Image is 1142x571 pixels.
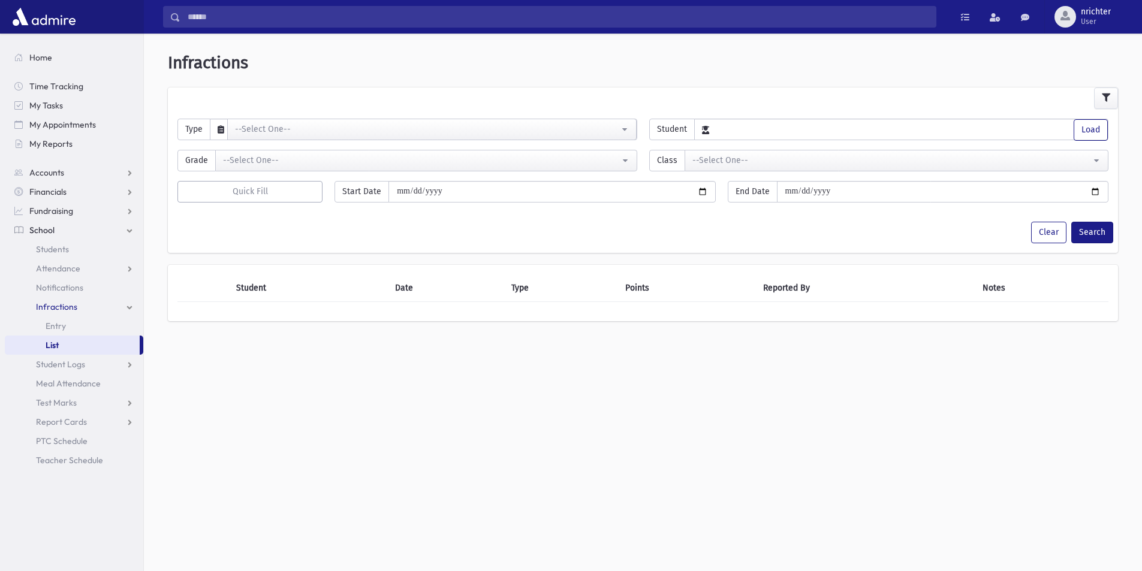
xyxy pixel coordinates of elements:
a: List [5,336,140,355]
span: Class [649,150,685,171]
button: --Select One-- [215,150,637,171]
span: Entry [46,321,66,331]
a: My Tasks [5,96,143,115]
span: Test Marks [36,397,77,408]
span: List [46,340,59,351]
span: Start Date [335,181,389,203]
span: Attendance [36,263,80,274]
button: Search [1071,222,1113,243]
span: Student [649,119,695,140]
span: Notifications [36,282,83,293]
a: Notifications [5,278,143,297]
a: Meal Attendance [5,374,143,393]
a: Entry [5,316,143,336]
a: Teacher Schedule [5,451,143,470]
span: Accounts [29,167,64,178]
span: Grade [177,150,216,171]
button: Quick Fill [177,181,323,203]
span: Student Logs [36,359,85,370]
div: Quick Fill [185,185,315,198]
a: Test Marks [5,393,143,412]
a: My Appointments [5,115,143,134]
a: Accounts [5,163,143,182]
th: Student [229,274,388,302]
span: Financials [29,186,67,197]
a: Attendance [5,259,143,278]
span: Infractions [36,301,77,312]
a: Report Cards [5,412,143,431]
span: Fundraising [29,206,73,216]
a: School [5,220,143,240]
span: nrichter [1081,7,1111,17]
a: Time Tracking [5,77,143,96]
span: My Appointments [29,119,96,130]
span: Time Tracking [29,81,83,92]
span: Students [36,244,69,255]
span: Type [177,119,210,140]
span: PTC Schedule [36,436,88,446]
span: Report Cards [36,416,87,427]
span: End Date [728,181,778,203]
a: Financials [5,182,143,201]
span: User [1081,17,1111,26]
button: Clear [1031,222,1066,243]
a: Fundraising [5,201,143,220]
span: My Tasks [29,100,63,111]
span: School [29,225,55,235]
th: Notes [975,274,1108,302]
div: --Select One-- [223,154,620,167]
span: Infractions [168,53,248,72]
input: Search [180,6,936,28]
button: Load [1074,119,1108,141]
a: Students [5,240,143,259]
button: --Select One-- [227,119,637,140]
th: Reported By [756,274,975,302]
th: Type [504,274,618,302]
div: --Select One-- [692,154,1092,167]
span: My Reports [29,138,73,149]
a: My Reports [5,134,143,153]
span: Teacher Schedule [36,455,103,466]
a: Infractions [5,297,143,316]
img: AdmirePro [10,5,79,29]
a: PTC Schedule [5,431,143,451]
span: Home [29,52,52,63]
a: Home [5,48,143,67]
button: --Select One-- [685,150,1109,171]
div: --Select One-- [235,123,619,135]
a: Student Logs [5,355,143,374]
th: Points [618,274,756,302]
th: Date [388,274,504,302]
span: Meal Attendance [36,378,101,389]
